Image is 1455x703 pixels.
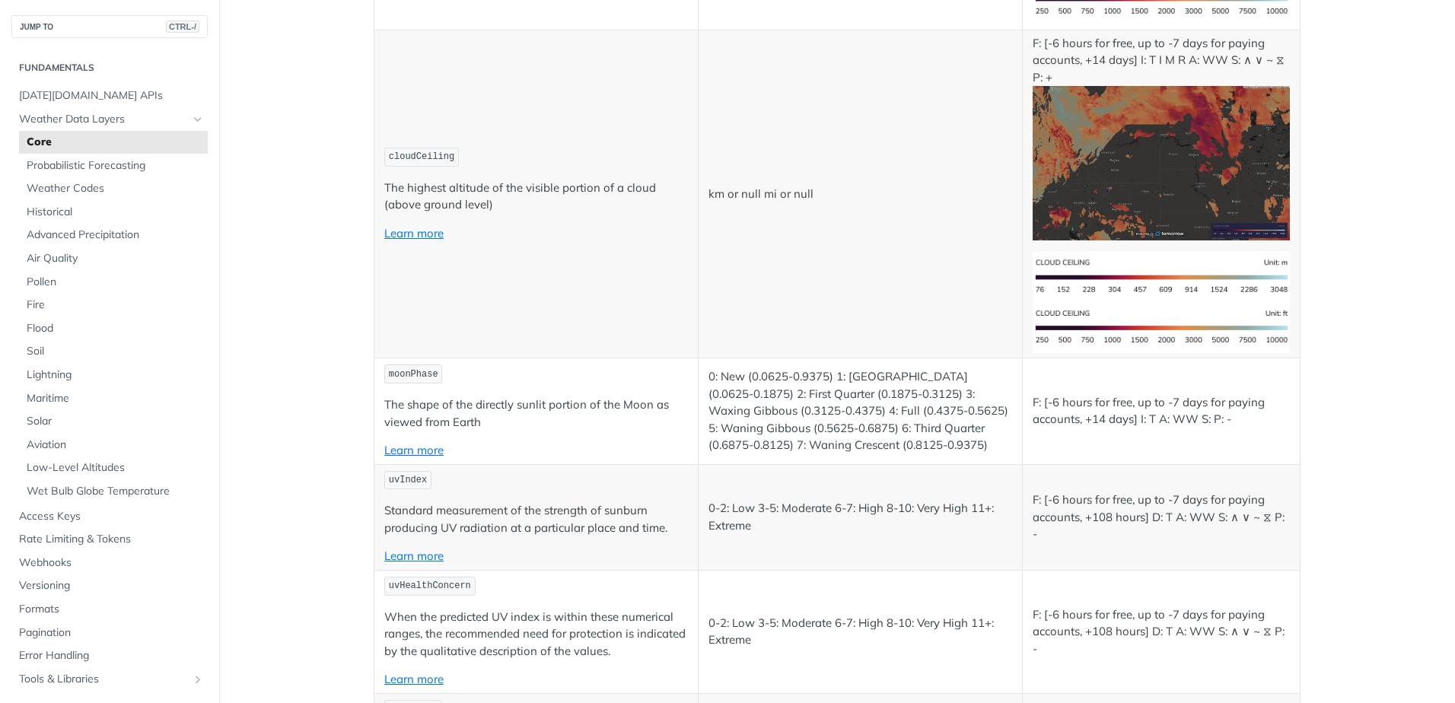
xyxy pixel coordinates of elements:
[19,317,208,340] a: Flood
[1033,320,1290,334] span: Expand image
[384,502,688,536] p: Standard measurement of the strength of sunburn producing UV radiation at a particular place and ...
[11,61,208,75] h2: Fundamentals
[19,480,208,503] a: Wet Bulb Globe Temperature
[27,391,204,406] span: Maritime
[389,475,427,485] span: uvIndex
[19,555,204,571] span: Webhooks
[708,368,1012,454] p: 0: New (0.0625-0.9375) 1: [GEOGRAPHIC_DATA] (0.0625-0.1875) 2: First Quarter (0.1875-0.3125) 3: W...
[27,251,204,266] span: Air Quality
[27,344,204,359] span: Soil
[19,532,204,547] span: Rate Limiting & Tokens
[19,602,204,617] span: Formats
[19,340,208,363] a: Soil
[11,598,208,621] a: Formats
[19,509,204,524] span: Access Keys
[27,437,204,453] span: Aviation
[1033,35,1290,240] p: F: [-6 hours for free, up to -7 days for paying accounts, +14 days] I: T I M R A: WW S: ∧ ∨ ~ ⧖ P: +
[19,294,208,317] a: Fire
[19,177,208,200] a: Weather Codes
[708,186,1012,203] p: km or null mi or null
[11,574,208,597] a: Versioning
[27,460,204,476] span: Low-Level Altitudes
[19,387,208,410] a: Maritime
[11,552,208,574] a: Webhooks
[11,108,208,131] a: Weather Data LayersHide subpages for Weather Data Layers
[19,672,188,687] span: Tools & Libraries
[11,622,208,644] a: Pagination
[19,578,204,593] span: Versioning
[1033,491,1290,543] p: F: [-6 hours for free, up to -7 days for paying accounts, +108 hours] D: T A: WW S: ∧ ∨ ~ ⧖ P: -
[27,205,204,220] span: Historical
[19,88,204,103] span: [DATE][DOMAIN_NAME] APIs
[389,151,454,162] span: cloudCeiling
[11,84,208,107] a: [DATE][DOMAIN_NAME] APIs
[19,410,208,433] a: Solar
[11,528,208,551] a: Rate Limiting & Tokens
[27,158,204,173] span: Probabilistic Forecasting
[19,434,208,456] a: Aviation
[19,201,208,224] a: Historical
[27,321,204,336] span: Flood
[384,226,444,240] a: Learn more
[11,15,208,38] button: JUMP TOCTRL-/
[27,297,204,313] span: Fire
[27,414,204,429] span: Solar
[19,271,208,294] a: Pollen
[384,443,444,457] a: Learn more
[384,396,688,431] p: The shape of the directly sunlit portion of the Moon as viewed from Earth
[11,505,208,528] a: Access Keys
[384,672,444,686] a: Learn more
[19,154,208,177] a: Probabilistic Forecasting
[19,224,208,247] a: Advanced Precipitation
[384,609,688,660] p: When the predicted UV index is within these numerical ranges, the recommended need for protection...
[384,549,444,563] a: Learn more
[11,644,208,667] a: Error Handling
[389,581,471,591] span: uvHealthConcern
[19,456,208,479] a: Low-Level Altitudes
[19,112,188,127] span: Weather Data Layers
[27,275,204,290] span: Pollen
[27,181,204,196] span: Weather Codes
[192,673,204,686] button: Show subpages for Tools & Libraries
[166,21,199,33] span: CTRL-/
[708,500,1012,534] p: 0-2: Low 3-5: Moderate 6-7: High 8-10: Very High 11+: Extreme
[19,648,204,663] span: Error Handling
[1033,606,1290,658] p: F: [-6 hours for free, up to -7 days for paying accounts, +108 hours] D: T A: WW S: ∧ ∨ ~ ⧖ P: -
[384,180,688,214] p: The highest altitude of the visible portion of a cloud (above ground level)
[19,625,204,641] span: Pagination
[27,227,204,243] span: Advanced Precipitation
[1033,394,1290,428] p: F: [-6 hours for free, up to -7 days for paying accounts, +14 days] I: T A: WW S: P: -
[27,484,204,499] span: Wet Bulb Globe Temperature
[192,113,204,126] button: Hide subpages for Weather Data Layers
[11,668,208,691] a: Tools & LibrariesShow subpages for Tools & Libraries
[1033,269,1290,283] span: Expand image
[19,131,208,154] a: Core
[19,364,208,386] a: Lightning
[1033,154,1290,169] span: Expand image
[389,369,438,380] span: moonPhase
[19,247,208,270] a: Air Quality
[708,615,1012,649] p: 0-2: Low 3-5: Moderate 6-7: High 8-10: Very High 11+: Extreme
[27,135,204,150] span: Core
[27,367,204,383] span: Lightning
